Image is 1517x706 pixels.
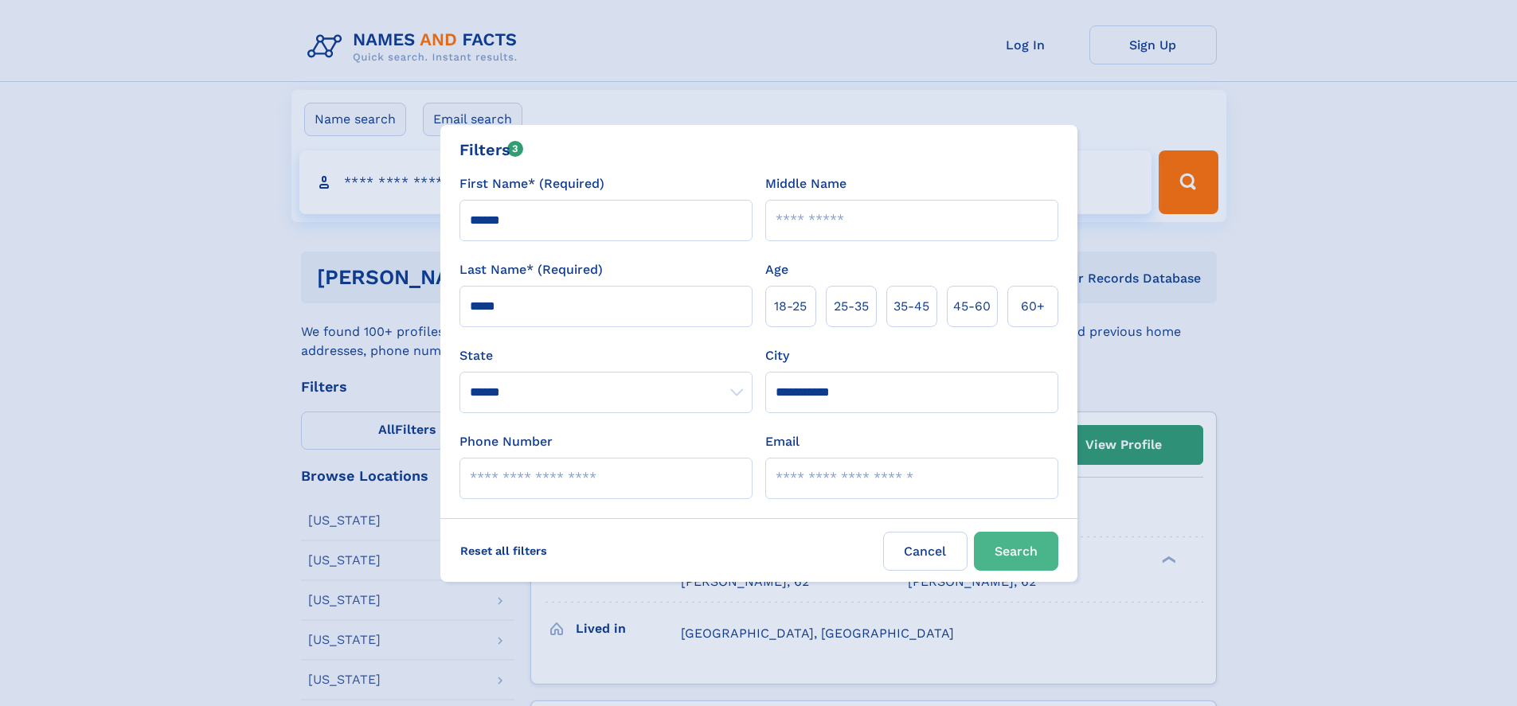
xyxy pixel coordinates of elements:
span: 60+ [1021,297,1045,316]
button: Search [974,532,1058,571]
span: 45‑60 [953,297,991,316]
div: Filters [459,138,524,162]
span: 35‑45 [893,297,929,316]
label: Reset all filters [450,532,557,570]
label: Last Name* (Required) [459,260,603,279]
label: First Name* (Required) [459,174,604,193]
span: 25‑35 [834,297,869,316]
label: Email [765,432,800,451]
label: Phone Number [459,432,553,451]
span: 18‑25 [774,297,807,316]
label: City [765,346,789,365]
label: Middle Name [765,174,846,193]
label: Age [765,260,788,279]
label: Cancel [883,532,968,571]
label: State [459,346,753,365]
